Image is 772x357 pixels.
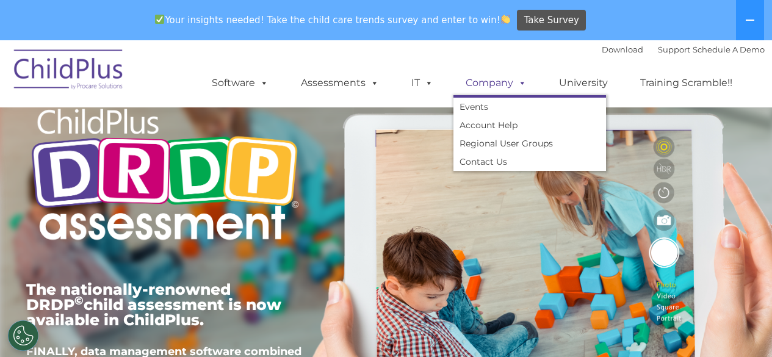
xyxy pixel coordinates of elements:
[602,45,765,54] font: |
[8,41,130,102] img: ChildPlus by Procare Solutions
[150,8,516,32] span: Your insights needed! Take the child care trends survey and enter to win!
[693,45,765,54] a: Schedule A Demo
[289,71,391,95] a: Assessments
[501,15,510,24] img: 👏
[658,45,690,54] a: Support
[453,116,606,134] a: Account Help
[200,71,281,95] a: Software
[628,71,745,95] a: Training Scramble!!
[517,10,586,31] a: Take Survey
[453,153,606,171] a: Contact Us
[453,134,606,153] a: Regional User Groups
[524,10,579,31] span: Take Survey
[74,294,84,308] sup: ©
[26,92,303,261] img: Copyright - DRDP Logo Light
[399,71,446,95] a: IT
[453,98,606,116] a: Events
[26,280,281,329] span: The nationally-renowned DRDP child assessment is now available in ChildPlus.
[547,71,620,95] a: University
[155,15,164,24] img: ✅
[8,320,38,351] button: Cookies Settings
[453,71,539,95] a: Company
[602,45,643,54] a: Download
